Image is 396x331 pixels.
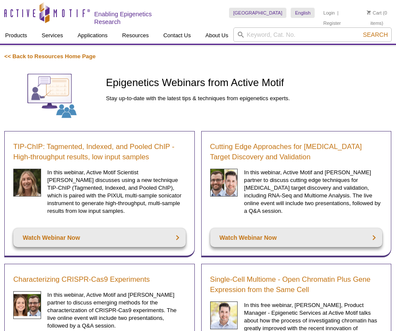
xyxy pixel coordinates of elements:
[36,27,68,44] a: Services
[4,53,95,60] a: << Back to Resources Home Page
[200,27,233,44] a: About Us
[13,142,186,162] a: TIP-ChIP: Tagmented, Indexed, and Pooled ChIP - High-throughput results, low input samples
[13,228,186,247] a: Watch Webinar Now
[210,228,383,247] a: Watch Webinar Now
[48,291,186,330] p: In this webinar, Active Motif and [PERSON_NAME] partner to discuss emerging methods for the chara...
[48,169,186,215] p: In this webinar, Active Motif Scientist [PERSON_NAME] discusses using a new technique TIP-ChIP (T...
[210,274,383,295] a: Single-Cell Multiome - Open Chromatin Plus Gene Expression from the Same Cell
[158,27,196,44] a: Contact Us
[13,169,41,197] img: Sarah Traynor headshot
[323,10,335,16] a: Login
[4,69,100,122] img: Webinars
[360,31,390,39] button: Search
[94,10,170,26] h2: Enabling Epigenetics Research
[323,20,341,26] a: Register
[13,291,41,319] img: CRISPR Webinar
[367,10,371,15] img: Your Cart
[117,27,154,44] a: Resources
[106,95,392,102] p: Stay up-to-date with the latest tips & techniques from epigenetics experts.
[233,27,392,42] input: Keyword, Cat. No.
[229,8,287,18] a: [GEOGRAPHIC_DATA]
[363,31,388,38] span: Search
[72,27,113,44] a: Applications
[337,8,339,18] li: |
[210,301,238,329] img: Single-Cell Multiome Webinar
[362,8,392,28] li: (0 items)
[210,169,238,197] img: Cancer Discovery Webinar
[244,169,382,215] p: In this webinar, Active Motif and [PERSON_NAME] partner to discuss cutting edge techniques for [M...
[291,8,315,18] a: English
[210,142,383,162] a: Cutting Edge Approaches for [MEDICAL_DATA] Target Discovery and Validation
[106,77,392,89] h1: Epigenetics Webinars from Active Motif
[13,274,150,285] a: Characterizing CRISPR-Cas9 Experiments
[367,10,382,16] a: Cart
